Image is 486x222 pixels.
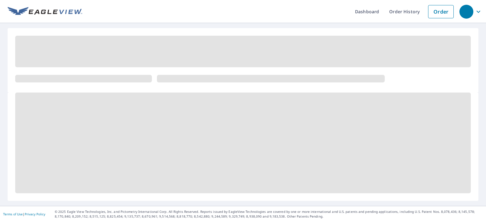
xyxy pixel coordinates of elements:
[3,212,23,216] a: Terms of Use
[3,212,45,216] p: |
[428,5,454,18] a: Order
[8,7,82,16] img: EV Logo
[25,212,45,216] a: Privacy Policy
[55,209,483,219] p: © 2025 Eagle View Technologies, Inc. and Pictometry International Corp. All Rights Reserved. Repo...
